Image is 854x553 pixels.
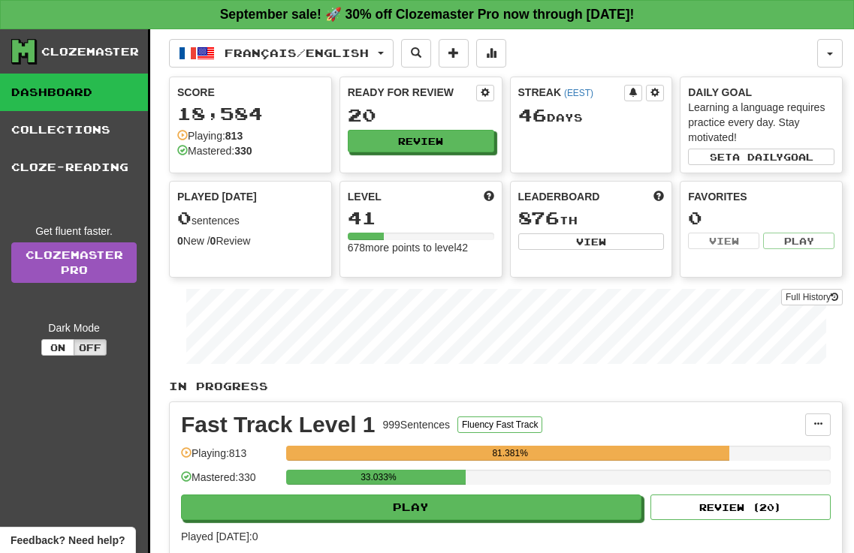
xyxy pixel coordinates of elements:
strong: 813 [225,130,243,142]
a: ClozemasterPro [11,242,137,283]
div: Clozemaster [41,44,139,59]
div: 18,584 [177,104,324,123]
div: sentences [177,209,324,228]
div: Ready for Review [348,85,476,100]
button: Off [74,339,107,356]
strong: 0 [210,235,216,247]
div: Learning a language requires practice every day. Stay motivated! [688,100,834,145]
span: 46 [518,104,547,125]
span: Leaderboard [518,189,600,204]
span: Français / English [225,47,369,59]
div: Playing: 813 [181,446,279,470]
button: Search sentences [401,39,431,68]
span: This week in points, UTC [653,189,664,204]
button: Seta dailygoal [688,149,834,165]
div: Playing: [177,128,243,143]
div: Get fluent faster. [11,224,137,239]
span: Score more points to level up [484,189,494,204]
button: Fluency Fast Track [457,416,542,433]
div: Mastered: [177,143,252,158]
button: View [688,233,759,249]
button: Français/English [169,39,394,68]
span: a daily [732,152,783,162]
strong: 330 [234,145,252,157]
button: Play [763,233,834,249]
button: Play [181,494,641,520]
div: Streak [518,85,625,100]
div: th [518,209,665,228]
div: 33.033% [291,470,466,485]
button: Full History [781,289,843,305]
span: Open feedback widget [11,533,125,548]
div: 20 [348,106,494,125]
div: New / Review [177,233,324,248]
div: Fast Track Level 1 [181,413,376,436]
div: Mastered: 330 [181,470,279,494]
span: 0 [177,207,192,228]
button: Review [348,130,494,152]
div: 999 Sentences [383,417,451,432]
div: 0 [688,209,834,227]
strong: September sale! 🚀 30% off Clozemaster Pro now through [DATE]! [220,7,635,22]
button: Add sentence to collection [439,39,469,68]
div: Favorites [688,189,834,204]
div: Daily Goal [688,85,834,100]
div: 41 [348,209,494,227]
span: Played [DATE]: 0 [181,530,258,542]
p: In Progress [169,379,843,394]
button: View [518,233,665,250]
span: Played [DATE] [177,189,257,204]
div: Dark Mode [11,320,137,335]
button: Review (20) [650,494,831,520]
button: On [41,339,74,356]
span: 876 [518,207,560,228]
div: 81.381% [291,446,729,461]
div: 678 more points to level 42 [348,240,494,255]
div: Score [177,85,324,100]
div: Day s [518,106,665,125]
span: Level [348,189,382,204]
a: (EEST) [564,88,593,98]
button: More stats [476,39,506,68]
strong: 0 [177,235,183,247]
